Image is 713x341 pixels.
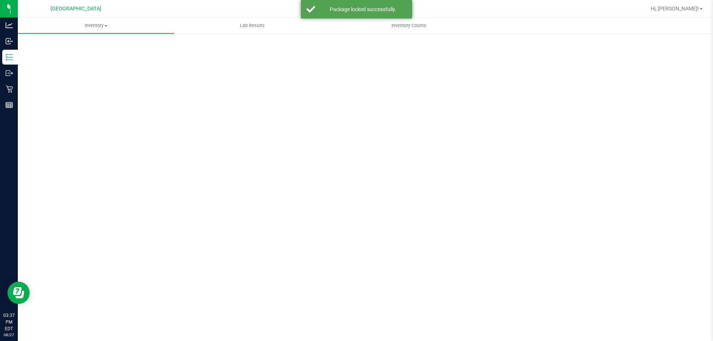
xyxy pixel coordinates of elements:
[18,18,174,33] a: Inventory
[6,37,13,45] inline-svg: Inbound
[319,6,407,13] div: Package locked successfully.
[651,6,699,12] span: Hi, [PERSON_NAME]!
[174,18,331,33] a: Lab Results
[6,22,13,29] inline-svg: Analytics
[51,6,101,12] span: [GEOGRAPHIC_DATA]
[18,22,174,29] span: Inventory
[6,53,13,61] inline-svg: Inventory
[7,282,30,304] iframe: Resource center
[3,312,14,332] p: 03:37 PM EDT
[6,101,13,109] inline-svg: Reports
[3,332,14,338] p: 08/27
[331,18,487,33] a: Inventory Counts
[230,22,275,29] span: Lab Results
[6,85,13,93] inline-svg: Retail
[381,22,436,29] span: Inventory Counts
[6,69,13,77] inline-svg: Outbound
